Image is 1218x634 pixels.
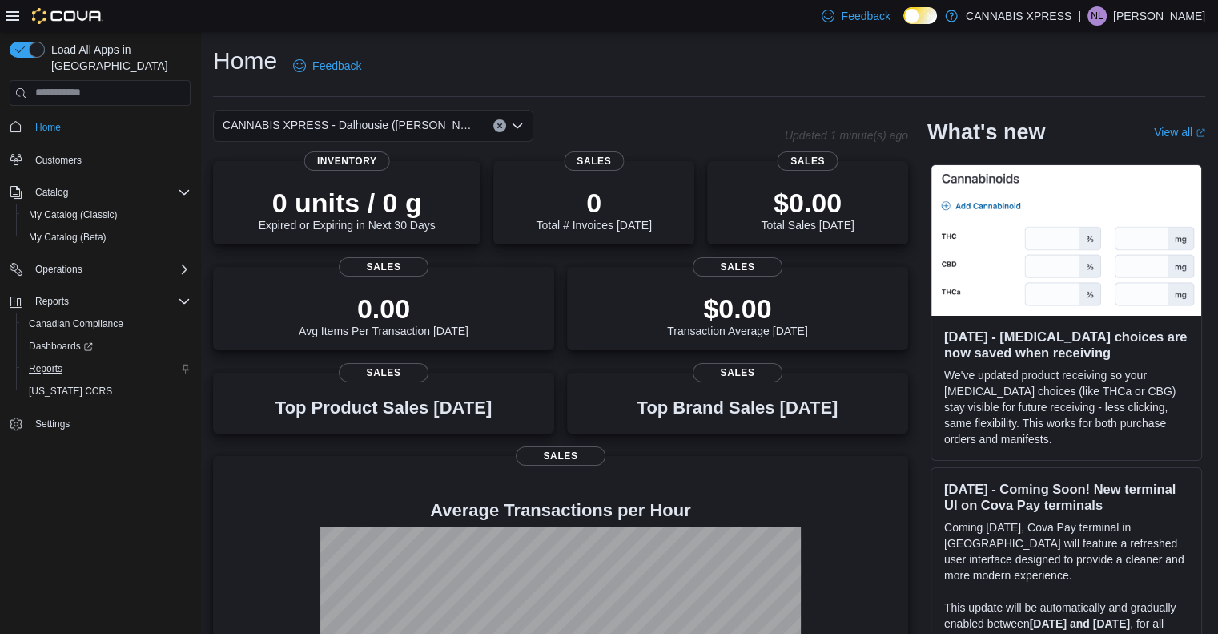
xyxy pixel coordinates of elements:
[22,228,191,247] span: My Catalog (Beta)
[3,412,197,435] button: Settings
[339,363,428,382] span: Sales
[223,115,477,135] span: CANNABIS XPRESS - Dalhousie ([PERSON_NAME][GEOGRAPHIC_DATA])
[22,205,191,224] span: My Catalog (Classic)
[226,501,895,520] h4: Average Transactions per Hour
[29,414,76,434] a: Settings
[45,42,191,74] span: Load All Apps in [GEOGRAPHIC_DATA]
[287,50,368,82] a: Feedback
[637,398,838,418] h3: Top Brand Sales [DATE]
[22,382,191,401] span: Washington CCRS
[1154,126,1205,139] a: View allExternal link
[841,8,890,24] span: Feedback
[29,117,191,137] span: Home
[966,6,1071,26] p: CANNABIS XPRESS
[22,359,69,378] a: Reports
[667,293,808,337] div: Transaction Average [DATE]
[312,58,361,74] span: Feedback
[3,258,197,281] button: Operations
[693,363,782,382] span: Sales
[785,129,908,142] p: Updated 1 minute(s) ago
[29,260,191,279] span: Operations
[22,337,99,356] a: Dashboards
[761,187,854,232] div: Total Sales [DATE]
[22,314,191,333] span: Canadian Compliance
[693,257,782,277] span: Sales
[35,186,68,199] span: Catalog
[29,183,191,202] span: Catalog
[944,367,1188,447] p: We've updated product receiving so your [MEDICAL_DATA] choices (like THCa or CBG) stay visible fo...
[32,8,103,24] img: Cova
[761,187,854,219] p: $0.00
[29,340,93,353] span: Dashboards
[1196,128,1205,138] svg: External link
[339,257,428,277] span: Sales
[667,293,808,325] p: $0.00
[22,382,119,401] a: [US_STATE] CCRS
[16,313,197,335] button: Canadian Compliance
[29,292,75,311] button: Reports
[29,385,112,398] span: [US_STATE] CCRS
[29,150,191,170] span: Customers
[16,380,197,402] button: [US_STATE] CCRS
[275,398,492,418] h3: Top Product Sales [DATE]
[22,337,191,356] span: Dashboards
[1087,6,1107,26] div: Nathan Lawlor
[3,115,197,139] button: Home
[29,183,74,202] button: Catalog
[16,335,197,357] a: Dashboards
[22,228,113,247] a: My Catalog (Beta)
[564,151,624,171] span: Sales
[927,119,1045,145] h2: What's new
[536,187,651,219] p: 0
[22,314,130,333] a: Canadian Compliance
[29,317,123,330] span: Canadian Compliance
[1091,6,1103,26] span: NL
[3,290,197,313] button: Reports
[29,362,62,375] span: Reports
[29,260,89,279] button: Operations
[1030,617,1130,630] strong: [DATE] and [DATE]
[35,295,69,308] span: Reports
[29,231,107,244] span: My Catalog (Beta)
[299,293,468,337] div: Avg Items Per Transaction [DATE]
[259,187,436,219] p: 0 units / 0 g
[3,148,197,172] button: Customers
[516,446,605,466] span: Sales
[29,208,118,221] span: My Catalog (Classic)
[3,181,197,204] button: Catalog
[778,151,838,171] span: Sales
[903,7,937,24] input: Dark Mode
[29,118,67,137] a: Home
[35,418,70,430] span: Settings
[511,119,524,132] button: Open list of options
[29,292,191,311] span: Reports
[259,187,436,232] div: Expired or Expiring in Next 30 Days
[944,329,1188,361] h3: [DATE] - [MEDICAL_DATA] choices are now saved when receiving
[16,226,197,248] button: My Catalog (Beta)
[35,154,82,167] span: Customers
[493,119,506,132] button: Clear input
[22,359,191,378] span: Reports
[16,204,197,226] button: My Catalog (Classic)
[944,519,1188,584] p: Coming [DATE], Cova Pay terminal in [GEOGRAPHIC_DATA] will feature a refreshed user interface des...
[35,263,82,276] span: Operations
[1078,6,1081,26] p: |
[29,414,191,434] span: Settings
[536,187,651,232] div: Total # Invoices [DATE]
[1113,6,1205,26] p: [PERSON_NAME]
[16,357,197,380] button: Reports
[22,205,124,224] a: My Catalog (Classic)
[35,121,61,134] span: Home
[944,481,1188,513] h3: [DATE] - Coming Soon! New terminal UI on Cova Pay terminals
[213,45,277,77] h1: Home
[10,109,191,478] nav: Complex example
[299,293,468,325] p: 0.00
[29,151,88,170] a: Customers
[304,151,390,171] span: Inventory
